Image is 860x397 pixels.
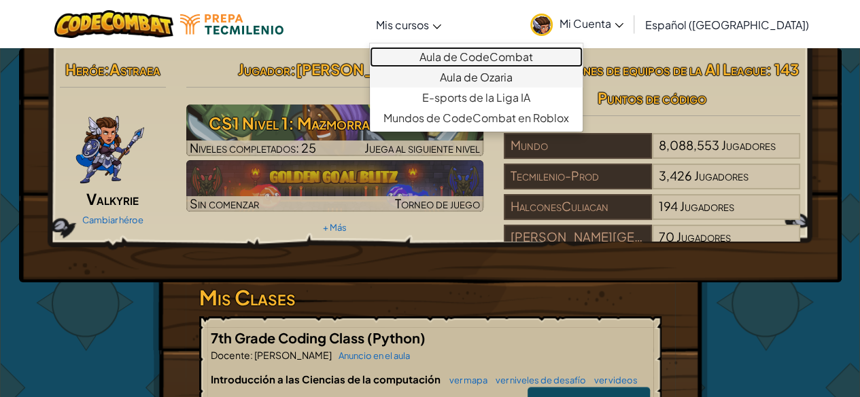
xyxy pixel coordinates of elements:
a: E-sports de la Liga IA [370,88,583,108]
span: 3,426 [659,168,692,183]
a: Mis cursos [369,6,448,43]
span: Juega al siguiente nivel [364,140,480,155]
a: [PERSON_NAME][GEOGRAPHIC_DATA] No. 11 Jt70Jugadores [504,238,801,253]
a: Aula de CodeCombat [370,47,583,67]
span: Introducción a las Ciencias de la computación [211,373,443,385]
a: Sin comenzarTorneo de juego [186,160,483,212]
div: [PERSON_NAME][GEOGRAPHIC_DATA] No. 11 Jt [504,225,652,250]
img: CS1 Nivel 1: Mazmorras de Kithgard [186,105,483,156]
span: [PERSON_NAME] [253,349,332,361]
span: Jugador [237,60,290,79]
span: : [290,60,295,79]
a: Aula de Ozaria [370,67,583,88]
span: Jugadores [680,198,734,214]
a: ver niveles de desafío [489,375,586,385]
span: Torneo de juego [395,195,480,211]
img: Tecmilenio logo [180,14,283,35]
span: Heróe [65,60,104,79]
a: Anuncio en el aula [332,350,410,361]
h3: Mis Clases [199,282,661,313]
div: HalconesCuliacan [504,194,652,220]
span: Jugadores [694,168,749,183]
span: Jugadores [676,229,731,244]
span: 8,088,553 [659,137,719,153]
span: [PERSON_NAME] . [295,60,432,79]
h3: CS1 Nivel 1: Mazmorras de Kithgard [186,108,483,138]
div: Mundo [504,133,652,159]
img: avatar [530,14,553,36]
span: Docente [211,349,250,361]
span: Español ([GEOGRAPHIC_DATA]) [645,18,809,32]
span: (Python) [367,329,426,346]
a: Juega al siguiente nivel [186,105,483,156]
a: Mundo8,088,553Jugadores [504,146,801,162]
span: 70 [659,229,674,244]
img: Golden Goal [186,160,483,212]
a: Español ([GEOGRAPHIC_DATA]) [638,6,816,43]
span: 194 [659,198,678,214]
span: Clasificaciones de equipos de la AI League [505,60,766,79]
span: : [250,349,253,361]
span: Mi Cuenta [560,16,623,31]
a: Mundos de CodeCombat en Roblox [370,108,583,128]
a: + Más [323,222,347,233]
span: Mis cursos [376,18,429,32]
a: ver mapa [443,375,487,385]
a: HalconesCuliacan194Jugadores [504,207,801,223]
span: : [104,60,109,79]
img: ValkyriePose.png [75,105,145,186]
span: Jugadores [721,137,776,153]
span: Valkyrie [86,189,139,208]
a: Cambiar héroe [82,214,143,225]
a: Mi Cuenta [523,3,630,45]
img: CodeCombat logo [54,10,173,38]
a: Tecmilenio-Prod3,426Jugadores [504,176,801,192]
span: Astraea [109,60,160,79]
span: Sin comenzar [190,195,259,211]
div: Tecmilenio-Prod [504,164,652,189]
span: Niveles completados: 25 [190,140,316,155]
span: 7th Grade Coding Class [211,329,367,346]
a: ver videos [587,375,638,385]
